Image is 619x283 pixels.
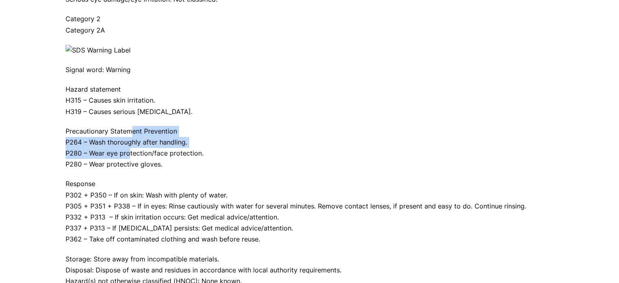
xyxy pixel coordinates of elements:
[66,126,554,170] p: Precautionary Statement Prevention P264 – Wash thoroughly after handling. P280 – Wear eye protect...
[66,64,554,75] p: Signal word: Warning
[66,178,554,245] p: Response P302 + P350 – If on skin: Wash with plenty of water. P305 + P351 + P338 – If in eyes: Ri...
[66,84,554,117] p: Hazard statement H315 – Causes skin irritation. H319 – Causes serious [MEDICAL_DATA].
[66,13,554,35] p: Category 2 Category 2A
[66,45,131,56] img: SDS Warning Label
